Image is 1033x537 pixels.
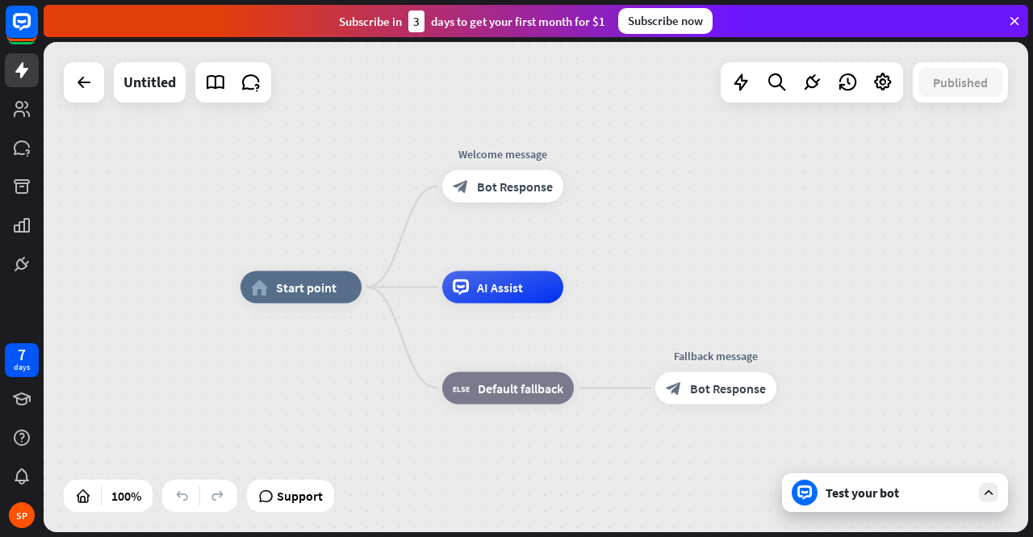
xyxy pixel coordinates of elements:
div: SP [9,502,35,528]
span: Bot Response [690,380,766,396]
i: block_fallback [453,380,470,396]
button: Published [918,68,1002,97]
div: 7 [18,347,26,362]
div: 3 [408,10,424,32]
span: Bot Response [477,178,553,195]
span: Support [277,483,323,509]
div: Subscribe in days to get your first month for $1 [339,10,605,32]
i: block_bot_response [666,380,682,396]
div: Subscribe now [618,8,713,34]
div: Welcome message [430,146,575,162]
span: Default fallback [478,380,563,396]
div: Fallback message [643,348,788,364]
a: 7 days [5,343,39,377]
div: days [14,362,30,373]
span: AI Assist [477,279,523,296]
div: Test your bot [826,485,971,501]
i: block_bot_response [453,178,469,195]
span: Start point [276,279,337,296]
button: Open LiveChat chat widget [13,6,61,55]
div: 100% [107,483,146,509]
i: home_2 [251,279,268,296]
div: Untitled [123,62,176,103]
